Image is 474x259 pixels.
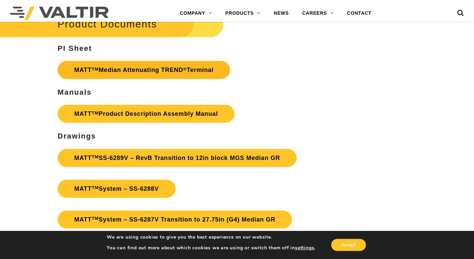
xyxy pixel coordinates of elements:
[58,132,96,140] strong: Drawings
[340,7,378,20] a: CONTACT
[331,239,366,251] button: Accept
[58,149,297,167] a: MATTTMSS-6289V – RevB Transition to 12in block MGS Median GR
[267,7,295,20] a: NEWS
[92,154,99,159] sup: TM
[295,7,340,20] a: CAREERS
[295,245,314,251] button: settings
[183,67,187,72] sup: ®
[107,245,315,251] p: You can find out more about which cookies we are using or switch them off in .
[58,61,230,79] a: MATTTMMedian Attenuating TREND®Terminal
[58,180,176,198] a: MATTTMSystem – SS-6288V
[58,210,292,229] a: MATTTMSystem – SS-6287V Transition to 27.75in (G4) Median GR
[58,88,92,96] strong: Manuals
[92,67,99,72] sup: TM
[92,216,99,221] sup: TM
[92,185,99,190] sup: TM
[107,234,315,240] p: We are using cookies to give you the best experience on our website.
[92,110,99,115] sup: TM
[58,105,234,123] a: MATTTMProduct Description Assembly Manual
[58,44,92,53] strong: PI Sheet
[10,7,109,20] img: Valtir
[218,7,267,20] a: PRODUCTS
[173,7,219,20] a: COMPANY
